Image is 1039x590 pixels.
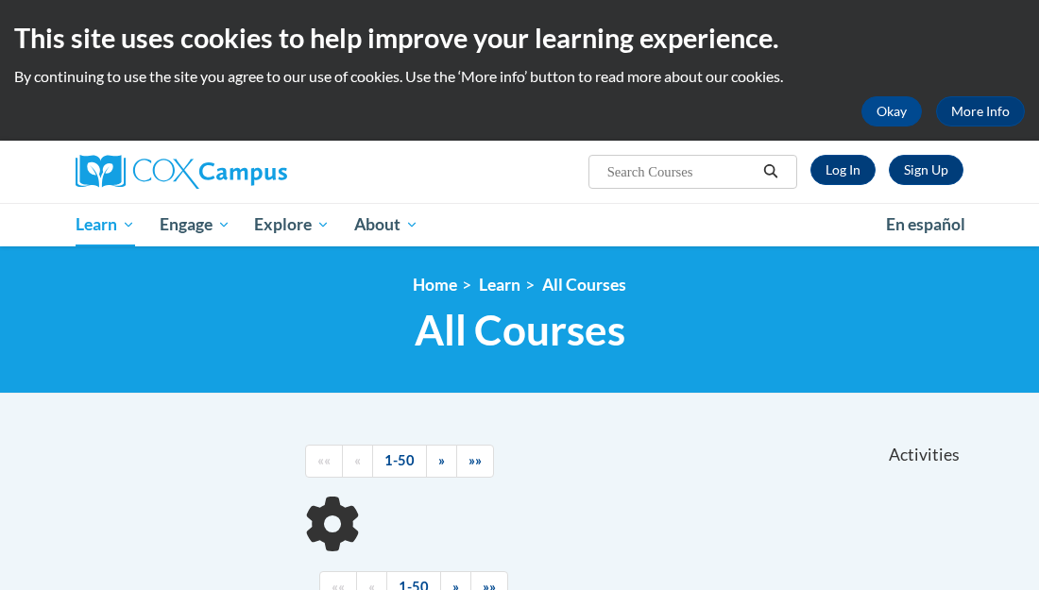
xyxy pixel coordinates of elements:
a: Engage [147,203,243,246]
span: En español [886,214,965,234]
span: About [354,213,418,236]
p: By continuing to use the site you agree to our use of cookies. Use the ‘More info’ button to read... [14,66,1025,87]
span: Learn [76,213,135,236]
a: Learn [479,275,520,295]
a: 1-50 [372,445,427,478]
a: Cox Campus [76,155,352,189]
a: Explore [242,203,342,246]
span: Explore [254,213,330,236]
span: »» [468,452,482,468]
span: Engage [160,213,230,236]
a: Home [413,275,457,295]
a: Log In [810,155,876,185]
h2: This site uses cookies to help improve your learning experience. [14,19,1025,57]
div: Main menu [61,203,978,246]
a: Register [889,155,963,185]
a: Learn [63,203,147,246]
a: About [342,203,431,246]
a: Next [426,445,457,478]
span: «« [317,452,331,468]
button: Search [757,160,785,183]
a: En español [874,205,978,244]
span: All Courses [415,305,625,355]
a: Previous [342,445,373,478]
a: End [456,445,494,478]
a: All Courses [542,275,626,295]
a: More Info [936,96,1025,126]
button: Okay [861,96,922,126]
input: Search Courses [605,160,757,183]
a: Begining [305,445,343,478]
img: Cox Campus [76,155,287,189]
span: » [438,452,445,468]
span: Activities [889,445,960,465]
span: « [354,452,361,468]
